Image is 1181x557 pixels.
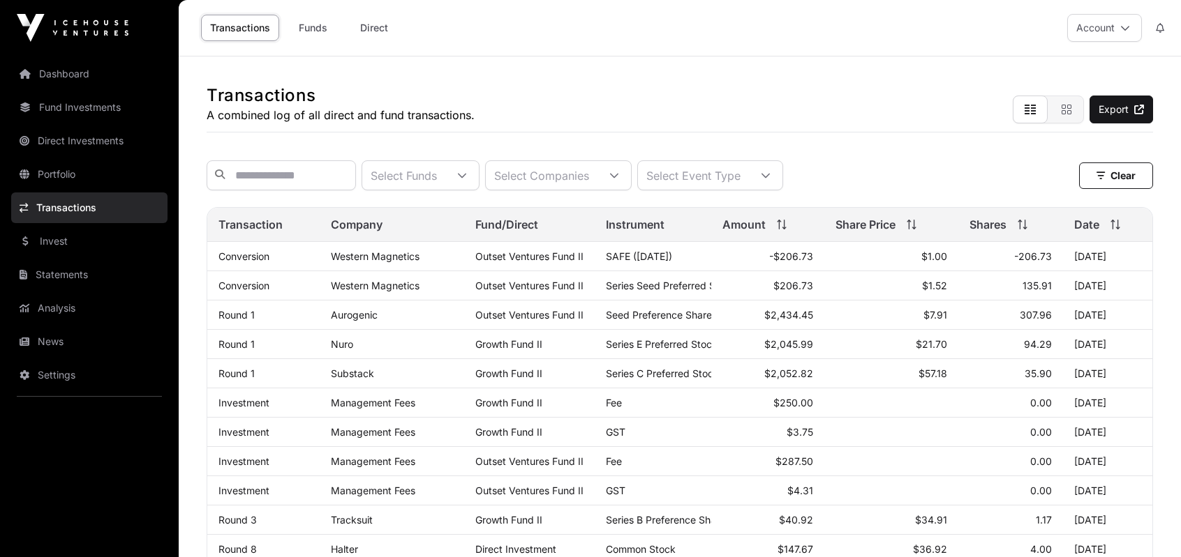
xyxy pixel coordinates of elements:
[711,505,824,535] td: $40.92
[1090,96,1153,123] a: Export
[331,514,373,526] a: Tracksuit
[331,309,378,321] a: Aurogenic
[475,484,584,496] a: Outset Ventures Fund II
[331,455,453,467] p: Management Fees
[11,326,168,357] a: News
[711,242,824,271] td: -$206.73
[285,15,341,41] a: Funds
[711,418,824,447] td: $3.75
[970,216,1007,233] span: Shares
[475,309,584,321] a: Outset Ventures Fund II
[1030,455,1052,467] span: 0.00
[921,250,947,262] span: $1.00
[606,338,718,350] span: Series E Preferred Stock
[1014,250,1052,262] span: -206.73
[475,280,584,291] a: Outset Ventures Fund II
[331,426,453,438] p: Management Fees
[606,543,676,555] span: Common Stock
[606,426,625,438] span: GST
[1063,271,1152,300] td: [DATE]
[1036,514,1052,526] span: 1.17
[218,338,255,350] a: Round 1
[916,338,947,350] span: $21.70
[1030,484,1052,496] span: 0.00
[919,367,947,379] span: $57.18
[218,280,269,291] a: Conversion
[475,367,542,379] a: Growth Fund II
[11,92,168,123] a: Fund Investments
[362,161,445,190] div: Select Funds
[711,447,824,476] td: $287.50
[11,59,168,89] a: Dashboard
[835,216,896,233] span: Share Price
[638,161,749,190] div: Select Event Type
[331,338,353,350] a: Nuro
[606,514,730,526] span: Series B Preference Shares
[923,309,947,321] span: $7.91
[475,338,542,350] a: Growth Fund II
[1079,162,1153,189] button: Clear
[1020,309,1052,321] span: 307.96
[218,484,269,496] a: Investment
[475,514,542,526] a: Growth Fund II
[1024,338,1052,350] span: 94.29
[11,360,168,390] a: Settings
[218,455,269,467] a: Investment
[331,367,374,379] a: Substack
[1067,14,1142,42] button: Account
[711,476,824,505] td: $4.31
[11,259,168,290] a: Statements
[711,330,824,359] td: $2,045.99
[11,192,168,223] a: Transactions
[1063,330,1152,359] td: [DATE]
[606,484,625,496] span: GST
[11,159,168,190] a: Portfolio
[711,359,824,388] td: $2,052.82
[606,455,622,467] span: Fee
[486,161,597,190] div: Select Companies
[17,14,128,42] img: Icehouse Ventures Logo
[218,250,269,262] a: Conversion
[922,280,947,291] span: $1.52
[1063,418,1152,447] td: [DATE]
[218,543,257,555] a: Round 8
[475,397,542,409] a: Growth Fund II
[475,455,584,467] a: Outset Ventures Fund II
[1023,280,1052,291] span: 135.91
[346,15,402,41] a: Direct
[1063,505,1152,535] td: [DATE]
[606,367,719,379] span: Series C Preferred Stock
[218,514,257,526] a: Round 3
[475,216,538,233] span: Fund/Direct
[711,300,824,330] td: $2,434.45
[331,250,419,262] a: Western Magnetics
[11,226,168,257] a: Invest
[711,271,824,300] td: $206.73
[1063,300,1152,330] td: [DATE]
[218,309,255,321] a: Round 1
[1030,543,1052,555] span: 4.00
[331,280,419,291] a: Western Magnetics
[1030,426,1052,438] span: 0.00
[475,426,542,438] a: Growth Fund II
[331,543,358,555] a: Halter
[207,107,475,123] p: A combined log of all direct and fund transactions.
[1063,242,1152,271] td: [DATE]
[606,280,736,291] span: Series Seed Preferred Stock
[915,514,947,526] span: $34.91
[606,250,672,262] span: SAFE ([DATE])
[218,397,269,409] a: Investment
[606,309,717,321] span: Seed Preference Shares
[1025,367,1052,379] span: 35.90
[606,216,664,233] span: Instrument
[331,216,382,233] span: Company
[1111,490,1181,557] iframe: Chat Widget
[218,367,255,379] a: Round 1
[711,388,824,418] td: $250.00
[475,250,584,262] a: Outset Ventures Fund II
[1063,476,1152,505] td: [DATE]
[1030,397,1052,409] span: 0.00
[218,426,269,438] a: Investment
[331,397,453,409] p: Management Fees
[1074,216,1099,233] span: Date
